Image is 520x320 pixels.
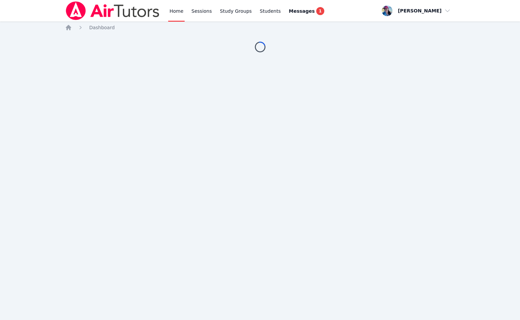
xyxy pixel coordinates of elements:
[65,24,455,31] nav: Breadcrumb
[89,25,115,30] span: Dashboard
[89,24,115,31] a: Dashboard
[289,8,315,14] span: Messages
[65,1,160,20] img: Air Tutors
[316,7,324,15] span: 1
